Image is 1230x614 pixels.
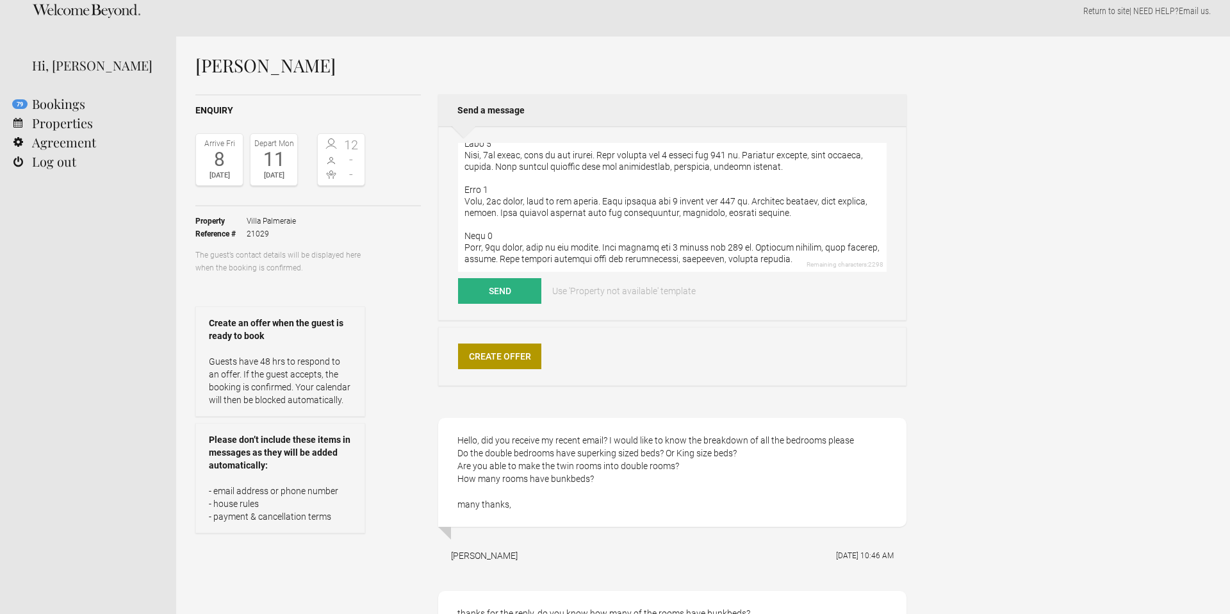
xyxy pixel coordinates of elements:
[341,153,362,166] span: -
[438,418,906,527] div: Hello, did you receive my recent email? I would like to know the breakdown of all the bedrooms pl...
[209,355,352,406] p: Guests have 48 hrs to respond to an offer. If the guest accepts, the booking is confirmed. Your c...
[32,56,157,75] div: Hi, [PERSON_NAME]
[195,4,1211,17] p: | NEED HELP? .
[438,94,906,126] h2: Send a message
[254,137,294,150] div: Depart Mon
[195,56,906,75] h1: [PERSON_NAME]
[341,168,362,181] span: -
[199,169,240,182] div: [DATE]
[1083,6,1129,16] a: Return to site
[458,344,541,369] a: Create Offer
[209,485,352,523] p: - email address or phone number - house rules - payment & cancellation terms
[199,150,240,169] div: 8
[209,317,352,342] strong: Create an offer when the guest is ready to book
[254,169,294,182] div: [DATE]
[195,104,421,117] h2: Enquiry
[199,137,240,150] div: Arrive Fri
[195,215,247,228] strong: Property
[195,249,365,274] p: The guest’s contact details will be displayed here when the booking is confirmed.
[451,549,518,562] div: [PERSON_NAME]
[1179,6,1209,16] a: Email us
[195,228,247,240] strong: Reference #
[209,433,352,472] strong: Please don’t include these items in messages as they will be added automatically:
[254,150,294,169] div: 11
[247,215,296,228] span: Villa Palmeraie
[836,551,894,560] flynt-date-display: [DATE] 10:46 AM
[247,228,296,240] span: 21029
[12,99,28,109] flynt-notification-badge: 79
[458,278,541,304] button: Send
[341,138,362,151] span: 12
[543,278,705,304] a: Use 'Property not available' template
